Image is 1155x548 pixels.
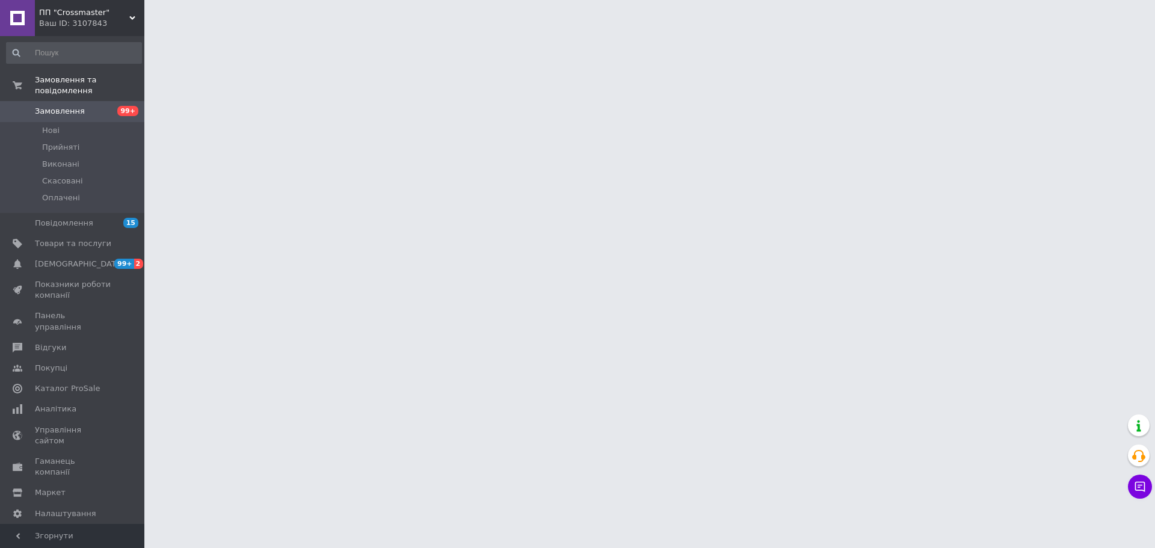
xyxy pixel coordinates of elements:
[42,192,80,203] span: Оплачені
[39,18,144,29] div: Ваш ID: 3107843
[114,259,134,269] span: 99+
[117,106,138,116] span: 99+
[35,259,124,269] span: [DEMOGRAPHIC_DATA]
[35,383,100,394] span: Каталог ProSale
[6,42,142,64] input: Пошук
[35,425,111,446] span: Управління сайтом
[35,508,96,519] span: Налаштування
[42,159,79,170] span: Виконані
[42,176,83,186] span: Скасовані
[42,142,79,153] span: Прийняті
[1128,475,1152,499] button: Чат з покупцем
[123,218,138,228] span: 15
[39,7,129,18] span: ПП "Crossmaster"
[35,310,111,332] span: Панель управління
[35,106,85,117] span: Замовлення
[35,363,67,374] span: Покупці
[35,279,111,301] span: Показники роботи компанії
[35,487,66,498] span: Маркет
[35,342,66,353] span: Відгуки
[35,456,111,478] span: Гаманець компанії
[134,259,144,269] span: 2
[35,75,144,96] span: Замовлення та повідомлення
[35,218,93,229] span: Повідомлення
[42,125,60,136] span: Нові
[35,238,111,249] span: Товари та послуги
[35,404,76,414] span: Аналітика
